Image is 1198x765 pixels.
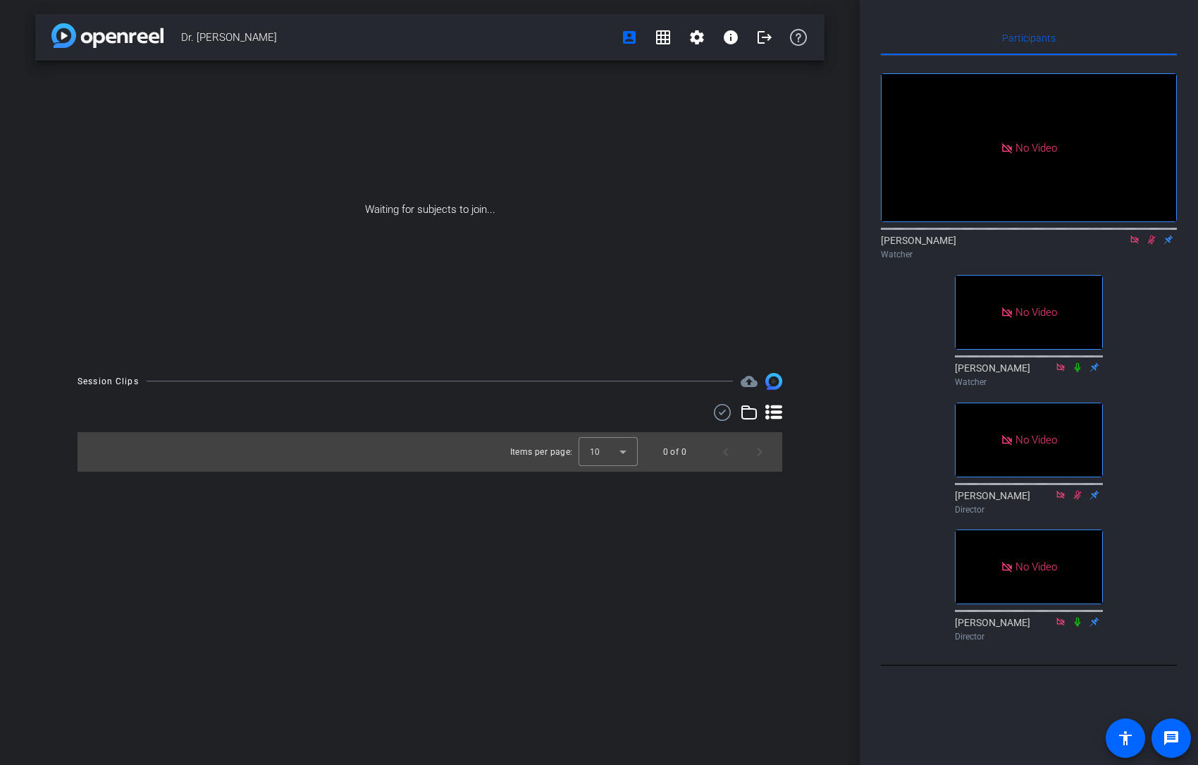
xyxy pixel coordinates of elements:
[881,233,1177,261] div: [PERSON_NAME]
[688,29,705,46] mat-icon: settings
[955,630,1103,643] div: Director
[955,503,1103,516] div: Director
[1015,433,1057,446] span: No Video
[709,435,743,469] button: Previous page
[510,445,573,459] div: Items per page:
[1163,730,1180,747] mat-icon: message
[1015,141,1057,154] span: No Video
[1002,33,1056,43] span: Participants
[181,23,612,51] span: Dr. [PERSON_NAME]
[756,29,773,46] mat-icon: logout
[621,29,638,46] mat-icon: account_box
[881,248,1177,261] div: Watcher
[741,373,758,390] span: Destinations for your clips
[743,435,777,469] button: Next page
[655,29,672,46] mat-icon: grid_on
[663,445,686,459] div: 0 of 0
[78,374,139,388] div: Session Clips
[51,23,163,48] img: app-logo
[1015,306,1057,319] span: No Video
[35,61,825,359] div: Waiting for subjects to join...
[955,376,1103,388] div: Watcher
[1117,730,1134,747] mat-icon: accessibility
[765,373,782,390] img: Session clips
[741,373,758,390] mat-icon: cloud_upload
[955,489,1103,516] div: [PERSON_NAME]
[955,616,1103,643] div: [PERSON_NAME]
[722,29,739,46] mat-icon: info
[1015,561,1057,573] span: No Video
[955,361,1103,388] div: [PERSON_NAME]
